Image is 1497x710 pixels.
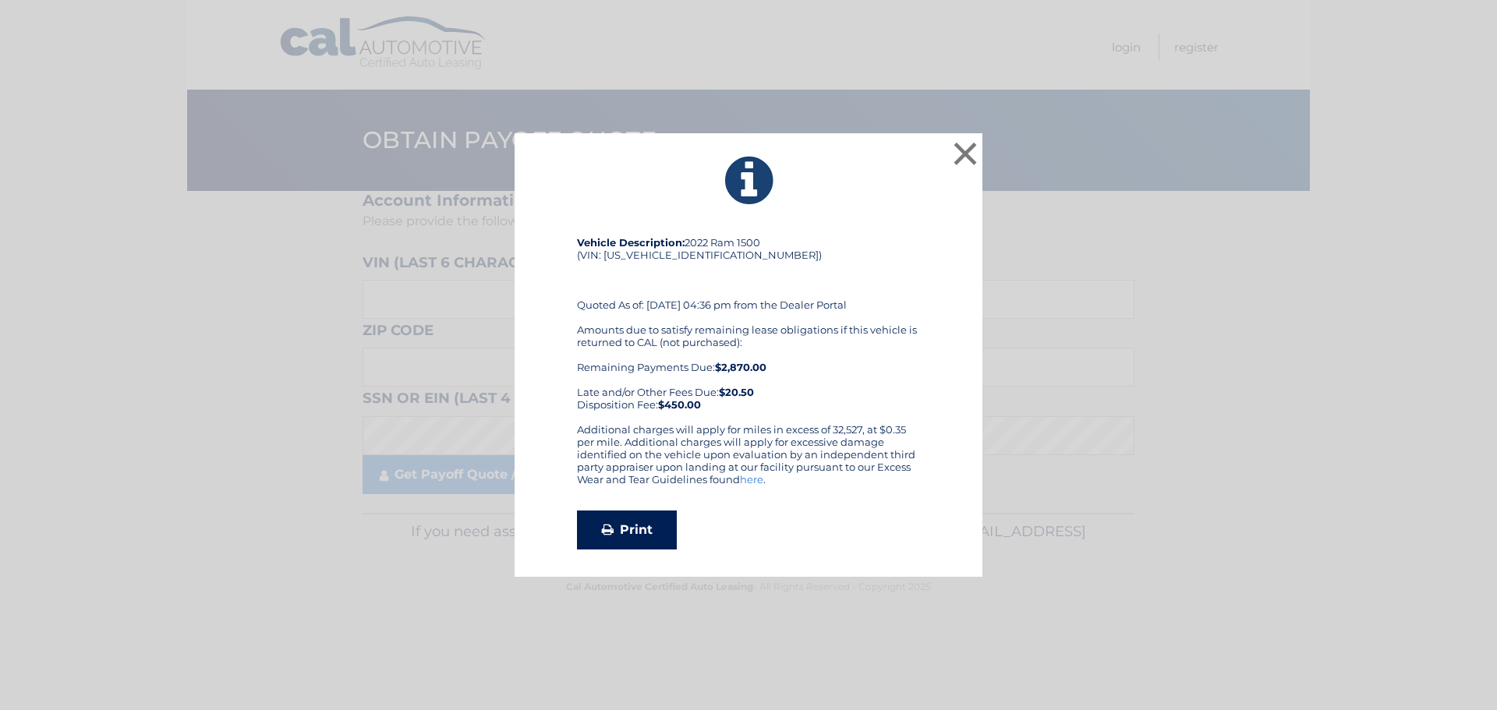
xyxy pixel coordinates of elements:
[658,398,701,411] strong: $450.00
[577,323,920,411] div: Amounts due to satisfy remaining lease obligations if this vehicle is returned to CAL (not purcha...
[577,236,685,249] strong: Vehicle Description:
[577,423,920,498] div: Additional charges will apply for miles in excess of 32,527, at $0.35 per mile. Additional charge...
[740,473,763,486] a: here
[950,138,981,169] button: ×
[715,361,766,373] b: $2,870.00
[577,510,677,549] a: Print
[577,236,920,423] div: 2022 Ram 1500 (VIN: [US_VEHICLE_IDENTIFICATION_NUMBER]) Quoted As of: [DATE] 04:36 pm from the De...
[719,386,754,398] b: $20.50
